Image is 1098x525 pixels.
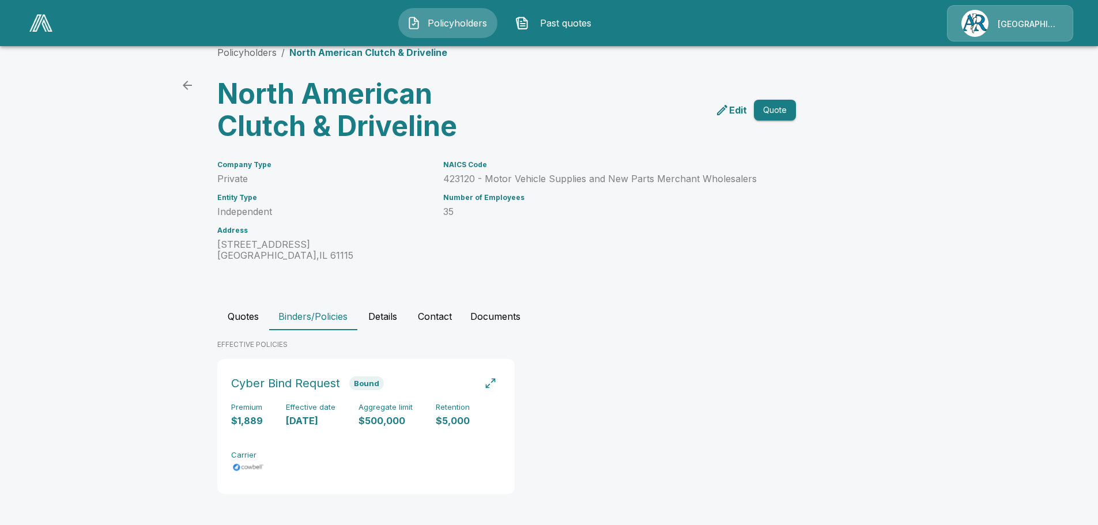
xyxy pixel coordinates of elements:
[217,47,277,58] a: Policyholders
[461,303,530,330] button: Documents
[754,100,796,121] button: Quote
[359,414,413,428] p: $500,000
[231,414,263,428] p: $1,889
[443,161,768,169] h6: NAICS Code
[231,374,340,392] h6: Cyber Bind Request
[217,46,447,59] nav: breadcrumb
[407,16,421,30] img: Policyholders Icon
[231,451,266,460] h6: Carrier
[217,239,429,261] p: [STREET_ADDRESS] [GEOGRAPHIC_DATA] , IL 61115
[534,16,597,30] span: Past quotes
[217,161,429,169] h6: Company Type
[515,16,529,30] img: Past quotes Icon
[217,173,429,184] p: Private
[713,101,749,119] a: edit
[409,303,461,330] button: Contact
[269,303,357,330] button: Binders/Policies
[729,103,747,117] p: Edit
[436,414,470,428] p: $5,000
[217,206,429,217] p: Independent
[443,206,768,217] p: 35
[359,403,413,412] h6: Aggregate limit
[29,14,52,32] img: AA Logo
[286,403,335,412] h6: Effective date
[349,379,384,388] span: Bound
[398,8,497,38] button: Policyholders IconPolicyholders
[176,74,199,97] a: back
[217,303,269,330] button: Quotes
[357,303,409,330] button: Details
[507,8,606,38] button: Past quotes IconPast quotes
[217,303,881,330] div: policyholder tabs
[443,194,768,202] h6: Number of Employees
[231,403,263,412] h6: Premium
[231,462,266,473] img: Carrier
[443,173,768,184] p: 423120 - Motor Vehicle Supplies and New Parts Merchant Wholesalers
[217,194,429,202] h6: Entity Type
[217,339,881,350] p: EFFECTIVE POLICIES
[425,16,489,30] span: Policyholders
[217,226,429,235] h6: Address
[289,46,447,59] p: North American Clutch & Driveline
[281,46,285,59] li: /
[436,403,470,412] h6: Retention
[286,414,335,428] p: [DATE]
[217,78,502,142] h3: North American Clutch & Driveline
